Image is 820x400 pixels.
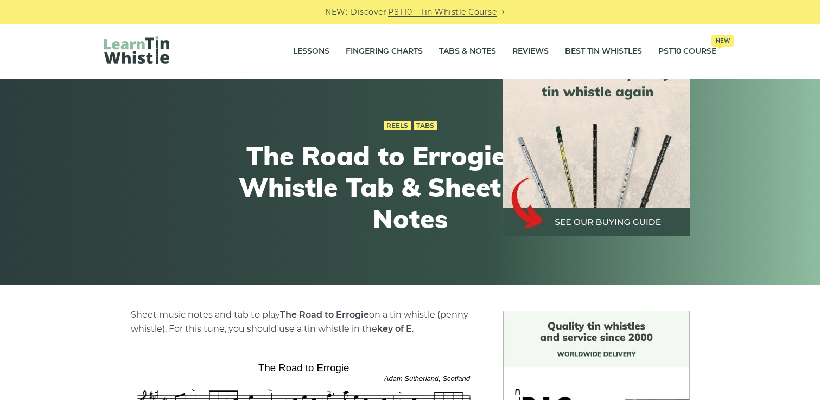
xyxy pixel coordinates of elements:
a: Reels [384,121,411,130]
strong: The Road to Errogie [280,309,369,320]
a: Lessons [293,38,329,65]
p: Sheet music notes and tab to play on a tin whistle (penny whistle). For this tune, you should use... [131,308,477,336]
a: Fingering Charts [346,38,423,65]
a: PST10 CourseNew [658,38,716,65]
a: Best Tin Whistles [565,38,642,65]
a: Reviews [512,38,549,65]
span: New [711,35,734,47]
img: LearnTinWhistle.com [104,36,169,64]
img: tin whistle buying guide [503,50,690,236]
a: Tabs [414,121,437,130]
a: Tabs & Notes [439,38,496,65]
strong: key of E [377,324,412,334]
h1: The Road to Errogie - Tin Whistle Tab & Sheet Music Notes [211,140,610,234]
